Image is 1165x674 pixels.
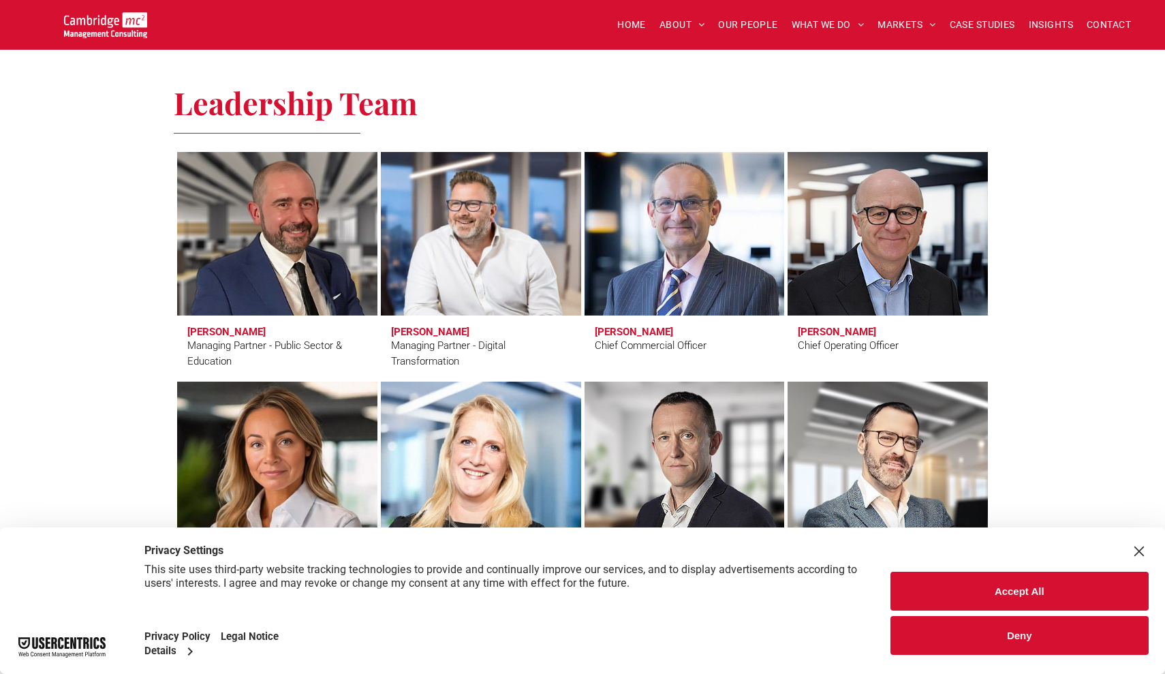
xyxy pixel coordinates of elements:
[391,338,571,369] div: Managing Partner - Digital Transformation
[391,326,469,338] h3: [PERSON_NAME]
[788,152,988,316] a: Andrew Fleming | Chief Operating Officer | Cambridge Management Consulting
[64,12,148,38] img: Go to Homepage
[64,14,148,29] a: Our People | Cambridge Management Consulting
[798,326,876,338] h3: [PERSON_NAME]
[381,382,581,545] a: Faye Holland | Managing Partner - Client PR & Marketing
[595,338,706,354] div: Chief Commercial Officer
[381,152,581,316] a: Digital Transformation | Simon Crimp | Managing Partner - Digital Transformation
[1080,14,1138,35] a: CONTACT
[585,382,785,545] a: Jason Jennings | Managing Partner - UK & Ireland
[177,382,377,545] a: Kate Hancock | Executive Support | Cambridge Management Consulting
[177,152,377,316] a: Craig Cheney | Managing Partner - Public Sector & Education
[595,326,673,338] h3: [PERSON_NAME]
[1022,14,1080,35] a: INSIGHTS
[785,14,871,35] a: WHAT WE DO
[585,152,785,316] a: Stuart Curzon | Chief Commercial Officer | Cambridge Management Consulting
[174,82,418,123] span: Leadership Team
[798,338,899,354] div: Chief Operating Officer
[187,338,367,369] div: Managing Partner - Public Sector & Education
[788,382,988,545] a: Mauro Mortali | Managing Partner - Strategy | Cambridge Management Consulting
[943,14,1022,35] a: CASE STUDIES
[187,326,266,338] h3: [PERSON_NAME]
[871,14,942,35] a: MARKETS
[711,14,784,35] a: OUR PEOPLE
[610,14,653,35] a: HOME
[653,14,712,35] a: ABOUT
